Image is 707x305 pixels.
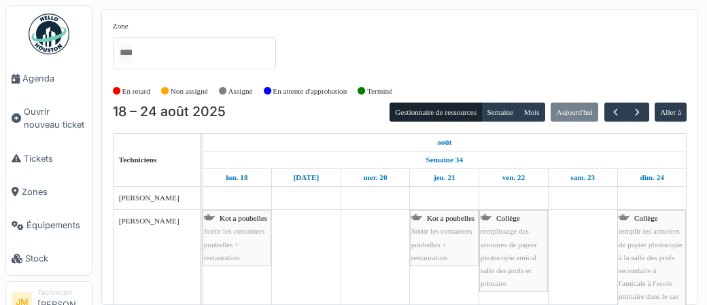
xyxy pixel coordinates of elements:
a: Zones [6,175,92,209]
a: 18 août 2025 [434,134,455,151]
span: Kot a poubelles [220,214,267,222]
label: En attente d'approbation [273,86,347,97]
a: Tickets [6,142,92,175]
input: Tous [118,43,132,62]
img: Badge_color-CXgf-gQk.svg [29,14,69,54]
span: Techniciens [119,156,157,164]
a: 21 août 2025 [430,169,459,186]
a: Équipements [6,209,92,242]
a: 24 août 2025 [636,169,667,186]
span: Tickets [24,152,86,165]
a: Agenda [6,62,92,95]
button: Semaine [481,103,519,122]
span: Ouvrir nouveau ticket [24,105,86,131]
span: [PERSON_NAME] [119,217,179,225]
span: Sortir les containers poubelles + restauration [204,227,264,261]
button: Précédent [604,103,627,122]
a: 19 août 2025 [290,169,323,186]
button: Mois [518,103,545,122]
span: [PERSON_NAME] [119,194,179,202]
button: Aller à [655,103,687,122]
a: 23 août 2025 [567,169,598,186]
span: Collège [634,214,658,222]
span: remplissage des armoires de papier photocopie amical salle des profs et primaire [481,227,537,287]
label: Assigné [228,86,253,97]
div: Technicien [37,287,86,298]
a: Semaine 34 [423,151,466,168]
span: Collège [496,214,520,222]
button: Suivant [626,103,649,122]
button: Aujourd'hui [551,103,598,122]
a: Ouvrir nouveau ticket [6,95,92,141]
label: En retard [122,86,150,97]
button: Gestionnaire de ressources [390,103,482,122]
span: Stock [25,252,86,265]
label: Terminé [367,86,392,97]
a: Stock [6,242,92,275]
span: Sortir les containers poubelles + restauration [411,227,472,261]
a: 18 août 2025 [222,169,251,186]
span: Équipements [27,219,86,232]
span: Agenda [22,72,86,85]
h2: 18 – 24 août 2025 [113,104,226,120]
label: Non assigné [171,86,208,97]
a: 22 août 2025 [499,169,529,186]
span: Kot a poubelles [427,214,475,222]
span: Zones [22,185,86,198]
label: Zone [113,20,128,32]
a: 20 août 2025 [360,169,391,186]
